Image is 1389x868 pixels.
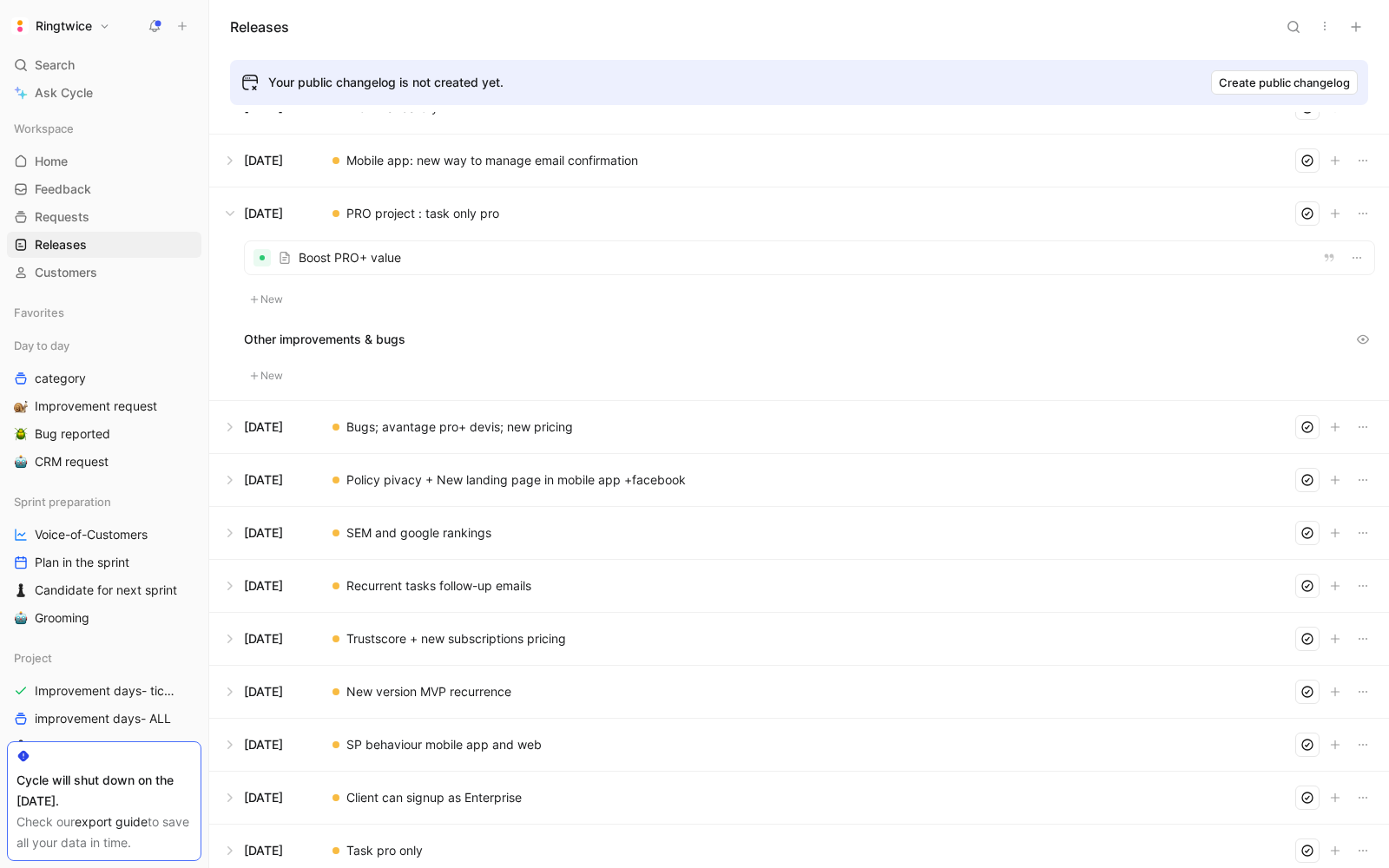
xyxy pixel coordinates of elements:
button: New [244,365,289,386]
img: Ringtwice [11,17,29,35]
button: Create public changelog [1211,70,1358,95]
span: Home [35,153,68,170]
a: improvement days- ALL [7,706,201,732]
a: Plan in the sprint [7,549,201,575]
div: Project [7,645,201,671]
span: CRM request [35,453,109,470]
span: Customers [35,264,97,281]
button: ♟️ [10,580,31,601]
h1: Ringtwice [36,18,92,34]
div: Other improvements & bugs [244,327,1375,352]
span: Plan in the sprint [35,554,129,571]
span: Improvement days- tickets ready [35,682,181,700]
div: Your public changelog is not created yet. [268,72,504,93]
span: Workspace [14,120,74,137]
span: Project [14,649,52,667]
span: Favorites [14,304,64,321]
div: Check our to save all your data in time. [16,812,192,853]
span: Ask Cycle [35,82,93,103]
span: Feedback [35,181,91,198]
a: Improvement days- tickets ready [7,678,201,704]
a: Ask Cycle [7,80,201,106]
img: 🤖 [14,455,28,469]
a: Feedback [7,176,201,202]
span: Day to day [14,337,69,354]
div: Cycle will shut down on the [DATE]. [16,770,192,812]
div: ProjectImprovement days- tickets readyimprovement days- ALL♟️Card investigations [7,645,201,759]
div: Sprint preparationVoice-of-CustomersPlan in the sprint♟️Candidate for next sprint🤖Grooming [7,489,201,631]
div: Sprint preparation [7,489,201,515]
a: ♟️Card investigations [7,733,201,759]
a: Home [7,148,201,174]
a: Releases [7,232,201,258]
a: Voice-of-Customers [7,522,201,548]
button: New [244,289,289,310]
a: category [7,365,201,391]
img: ♟️ [14,583,28,597]
a: Customers [7,260,201,286]
button: RingtwiceRingtwice [7,14,115,38]
div: Day to day [7,332,201,358]
a: 🤖Grooming [7,605,201,631]
span: Requests [35,208,89,226]
span: Card investigations [35,738,144,755]
span: improvement days- ALL [35,710,171,727]
span: Search [35,55,75,76]
a: 🐌Improvement request [7,393,201,419]
span: Releases [35,236,87,253]
a: Requests [7,204,201,230]
div: Workspace [7,115,201,141]
button: 🤖 [10,608,31,628]
a: 🪲Bug reported [7,421,201,447]
div: Day to daycategory🐌Improvement request🪲Bug reported🤖CRM request [7,332,201,475]
span: Bug reported [35,425,110,443]
span: Grooming [35,609,89,627]
h1: Releases [230,16,289,37]
span: Improvement request [35,398,157,415]
span: Voice-of-Customers [35,526,148,543]
a: ♟️Candidate for next sprint [7,577,201,603]
span: category [35,370,86,387]
div: Search [7,52,201,78]
span: Candidate for next sprint [35,582,177,599]
img: 🤖 [14,611,28,625]
button: 🤖 [10,451,31,472]
a: 🤖CRM request [7,449,201,475]
img: 🐌 [14,399,28,413]
img: ♟️ [14,740,28,753]
a: export guide [75,814,148,829]
span: Sprint preparation [14,493,111,510]
button: 🪲 [10,424,31,444]
button: 🐌 [10,396,31,417]
button: ♟️ [10,736,31,757]
div: Favorites [7,299,201,325]
img: 🪲 [14,427,28,441]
